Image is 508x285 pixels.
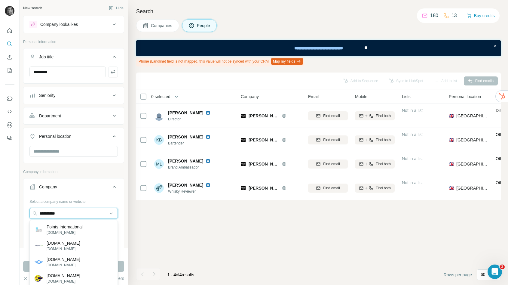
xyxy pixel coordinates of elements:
button: Use Surfe API [5,106,14,117]
div: Company lookalikes [40,21,78,27]
div: Department [39,113,61,119]
span: [GEOGRAPHIC_DATA] [456,161,488,167]
p: [DOMAIN_NAME] [47,246,80,252]
span: [PERSON_NAME] [168,182,203,188]
img: Avatar [5,6,14,16]
span: Find both [376,137,391,143]
div: Company [39,184,57,190]
span: Companies [151,23,173,29]
div: KB [154,135,164,145]
span: Find email [323,113,340,119]
img: Logo of Jack Daniels [241,186,246,191]
span: [GEOGRAPHIC_DATA] [456,113,488,119]
p: [DOMAIN_NAME] [47,256,80,262]
span: Not in a list [402,108,423,113]
img: Logo of Jack Daniels [241,162,246,166]
span: Company [241,94,259,100]
span: 🇬🇧 [449,185,454,191]
img: cpdpoints.com [35,242,43,250]
img: Avatar [154,111,164,121]
span: [GEOGRAPHIC_DATA] [456,137,488,143]
p: [DOMAIN_NAME] [47,279,80,284]
span: results [167,272,194,277]
img: LinkedIn logo [206,183,210,187]
img: Avatar [154,183,164,193]
span: Other [496,132,506,137]
p: 60 [481,271,485,277]
button: Map my fields [271,58,303,65]
span: [GEOGRAPHIC_DATA] [456,185,488,191]
span: Director [168,116,213,122]
button: Find email [308,184,348,193]
button: Clear [23,275,40,281]
span: 0 selected [151,94,170,100]
span: [PERSON_NAME] [168,158,203,164]
button: My lists [5,65,14,76]
span: Email [308,94,319,100]
span: Mobile [355,94,367,100]
span: [PERSON_NAME] [249,161,279,167]
div: Job title [39,54,54,60]
button: Feedback [5,133,14,144]
p: Company information [23,169,124,175]
p: [DOMAIN_NAME] [47,240,80,246]
p: [DOMAIN_NAME] [47,273,80,279]
p: Personal information [23,39,124,45]
button: Buy credits [467,11,495,20]
button: Job title [23,50,124,67]
img: Points International [35,225,43,234]
button: Find both [355,184,395,193]
button: Find both [355,160,395,169]
button: Dashboard [5,119,14,130]
div: ML [154,159,164,169]
button: Find email [308,135,348,144]
div: Phone (Landline) field is not mapped, this value will not be synced with your CRM [136,56,304,67]
button: Company [23,180,124,197]
span: Other [496,180,506,185]
button: Quick start [5,25,14,36]
div: Seniority [39,92,55,98]
div: Select a company name or website [29,197,118,204]
button: Enrich CSV [5,52,14,63]
p: Points International [47,224,83,230]
span: Find email [323,137,340,143]
button: Company lookalikes [23,17,124,32]
img: LinkedIn logo [206,110,210,115]
img: solpoints.com [35,274,43,283]
span: 2 [500,265,505,269]
span: [PERSON_NAME] [249,137,279,143]
span: Bartender [168,141,213,146]
img: evchargepoints.com [35,258,43,266]
img: LinkedIn logo [206,135,210,139]
button: Find both [355,135,395,144]
div: Personal location [39,133,71,139]
p: [DOMAIN_NAME] [47,262,80,268]
span: Not in a list [402,156,423,161]
span: Find both [376,161,391,167]
div: New search [23,5,42,11]
p: 180 [430,12,438,19]
span: Personal location [449,94,481,100]
span: [PERSON_NAME] [168,110,203,116]
span: Find both [376,185,391,191]
span: Whisky Reviewer [168,189,213,194]
button: Personal location [23,129,124,146]
span: Find email [323,161,340,167]
button: Use Surfe on LinkedIn [5,93,14,104]
button: Search [5,39,14,49]
button: Department [23,109,124,123]
span: 4 [179,272,182,277]
span: Other [496,156,506,161]
button: Find email [308,111,348,120]
span: People [197,23,211,29]
span: 1 - 4 [167,272,176,277]
h4: Search [136,7,501,16]
span: Rows per page [444,272,472,278]
span: [PERSON_NAME] [249,113,279,119]
p: [DOMAIN_NAME] [47,230,83,235]
img: LinkedIn logo [206,159,210,163]
span: Brand Ambassador [168,165,213,170]
iframe: Banner [136,40,501,56]
iframe: Intercom live chat [488,265,502,279]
